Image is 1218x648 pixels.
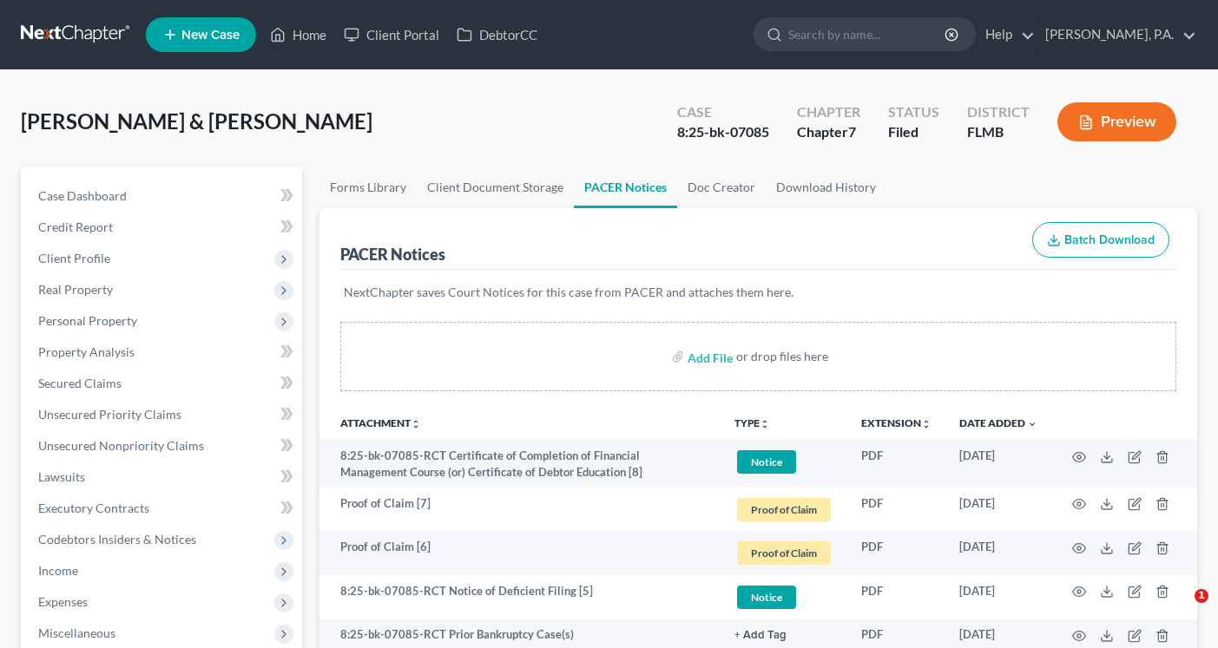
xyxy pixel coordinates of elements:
[181,29,240,42] span: New Case
[737,541,831,565] span: Proof of Claim
[21,108,372,134] span: [PERSON_NAME] & [PERSON_NAME]
[1195,589,1208,603] span: 1
[736,348,828,365] div: or drop files here
[319,167,417,208] a: Forms Library
[788,18,947,50] input: Search by name...
[38,594,88,609] span: Expenses
[38,219,113,234] span: Credit Report
[737,450,796,474] span: Notice
[417,167,574,208] a: Client Document Storage
[319,531,721,575] td: Proof of Claim [6]
[411,419,421,429] i: unfold_more
[38,501,149,515] span: Executory Contracts
[1159,589,1201,631] iframe: Intercom live chat
[1064,232,1155,247] span: Batch Download
[734,583,833,612] a: Notice
[24,399,302,430] a: Unsecured Priority Claims
[734,626,833,643] a: + Add Tag
[24,461,302,493] a: Lawsuits
[38,282,113,297] span: Real Property
[1027,419,1037,429] i: expand_more
[1057,102,1176,141] button: Preview
[760,419,770,429] i: unfold_more
[24,180,302,212] a: Case Dashboard
[734,630,787,641] button: + Add Tag
[38,407,181,422] span: Unsecured Priority Claims
[38,625,115,640] span: Miscellaneous
[734,418,770,429] button: TYPEunfold_more
[574,167,677,208] a: PACER Notices
[847,488,945,532] td: PDF
[861,416,932,429] a: Extensionunfold_more
[38,251,110,265] span: Client Profile
[38,376,122,390] span: Secured Claims
[921,419,932,429] i: unfold_more
[797,122,860,142] div: Chapter
[340,416,421,429] a: Attachmentunfold_more
[38,344,135,359] span: Property Analysis
[677,102,769,122] div: Case
[38,469,85,484] span: Lawsuits
[38,438,204,453] span: Unsecured Nonpriority Claims
[319,488,721,532] td: Proof of Claim [7]
[24,212,302,243] a: Credit Report
[24,430,302,461] a: Unsecured Nonpriority Claims
[340,244,445,265] div: PACER Notices
[888,122,939,142] div: Filed
[38,532,196,547] span: Codebtors Insiders & Notices
[959,416,1037,429] a: Date Added expand_more
[967,102,1030,122] div: District
[945,440,1051,488] td: [DATE]
[734,539,833,567] a: Proof of Claim
[737,498,831,521] span: Proof of Claim
[847,440,945,488] td: PDF
[677,167,766,208] a: Doc Creator
[24,337,302,368] a: Property Analysis
[448,19,546,50] a: DebtorCC
[319,440,721,488] td: 8:25-bk-07085-RCT Certificate of Completion of Financial Management Course (or) Certificate of De...
[734,495,833,524] a: Proof of Claim
[737,586,796,609] span: Notice
[38,563,78,578] span: Income
[945,488,1051,532] td: [DATE]
[766,167,886,208] a: Download History
[967,122,1030,142] div: FLMB
[734,448,833,476] a: Notice
[797,102,860,122] div: Chapter
[977,19,1035,50] a: Help
[261,19,335,50] a: Home
[945,531,1051,575] td: [DATE]
[945,575,1051,619] td: [DATE]
[24,493,302,524] a: Executory Contracts
[335,19,448,50] a: Client Portal
[319,575,721,619] td: 8:25-bk-07085-RCT Notice of Deficient Filing [5]
[24,368,302,399] a: Secured Claims
[344,284,1173,301] p: NextChapter saves Court Notices for this case from PACER and attaches them here.
[847,575,945,619] td: PDF
[38,188,127,203] span: Case Dashboard
[1037,19,1196,50] a: [PERSON_NAME], P.A.
[888,102,939,122] div: Status
[38,313,137,328] span: Personal Property
[847,531,945,575] td: PDF
[677,122,769,142] div: 8:25-bk-07085
[848,123,856,140] span: 7
[1032,222,1169,259] button: Batch Download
